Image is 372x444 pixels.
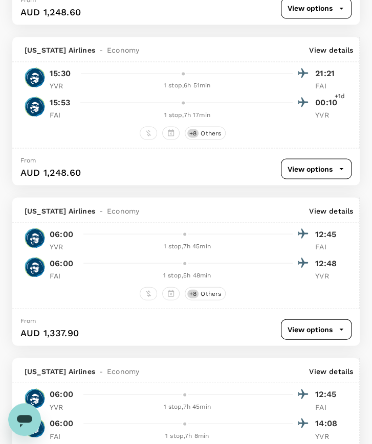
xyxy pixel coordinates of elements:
[50,110,75,120] p: FAI
[50,388,73,400] p: 06:00
[25,45,95,55] span: [US_STATE] Airlines
[50,257,73,269] p: 06:00
[20,166,81,179] p: AUD 1,248.60
[50,270,75,281] p: FAI
[8,403,41,436] iframe: Button to launch messaging window
[187,129,199,137] span: + 8
[95,205,107,216] span: -
[50,97,70,109] p: 15:53
[309,205,353,216] p: View details
[25,388,45,408] img: AS
[315,97,341,109] p: 00:10
[187,289,199,298] span: + 8
[50,417,73,429] p: 06:00
[315,402,341,412] p: FAI
[95,366,107,376] span: -
[20,317,36,324] span: From
[81,402,293,412] div: 1 stop , 7h 45min
[25,67,45,87] img: AS
[107,366,139,376] span: Economy
[50,67,71,80] p: 15:30
[315,228,341,240] p: 12:45
[20,6,81,19] p: AUD 1,248.60
[281,319,352,339] button: View options
[50,431,75,441] p: FAI
[315,417,341,429] p: 14:08
[50,241,75,251] p: YVR
[315,431,341,441] p: YVR
[95,45,107,55] span: -
[81,431,293,441] div: 1 stop , 7h 8min
[315,241,341,251] p: FAI
[185,126,226,139] div: +8Others
[281,158,352,179] button: View options
[309,45,353,55] p: View details
[196,129,225,137] span: Others
[81,110,293,121] div: 1 stop , 7h 17min
[20,326,79,339] p: AUD 1,337.90
[315,257,341,269] p: 12:48
[25,96,45,116] img: AS
[81,241,293,251] div: 1 stop , 7h 45min
[185,287,226,300] div: +8Others
[315,81,341,91] p: FAI
[50,228,73,240] p: 06:00
[315,270,341,281] p: YVR
[315,388,341,400] p: 12:45
[309,366,353,376] p: View details
[107,205,139,216] span: Economy
[315,110,341,120] p: YVR
[25,256,45,277] img: AS
[107,45,139,55] span: Economy
[81,270,293,281] div: 1 stop , 5h 48min
[196,289,225,298] span: Others
[20,156,36,163] span: From
[25,205,95,216] span: [US_STATE] Airlines
[25,366,95,376] span: [US_STATE] Airlines
[50,81,75,91] p: YVR
[81,81,293,91] div: 1 stop , 6h 51min
[335,91,345,102] span: +1d
[315,67,341,80] p: 21:21
[25,227,45,248] img: AS
[50,402,75,412] p: YVR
